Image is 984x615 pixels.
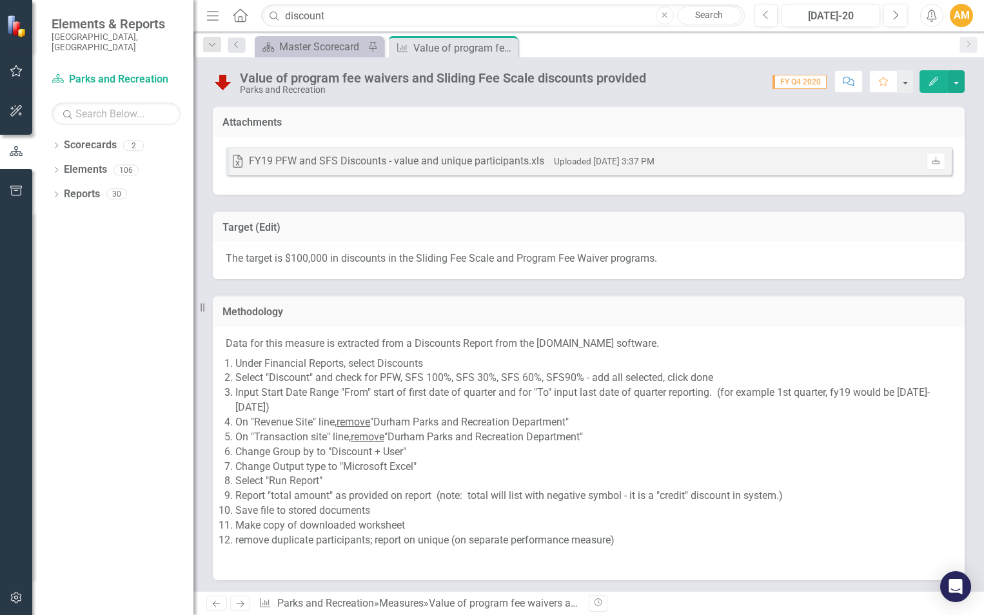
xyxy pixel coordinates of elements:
a: Master Scorecard [258,39,364,55]
img: Needs Improvement [213,72,233,92]
div: Master Scorecard [279,39,364,55]
p: Data for this measure is extracted from a Discounts Report from the [DOMAIN_NAME] software. [226,337,952,354]
div: FY19 PFW and SFS Discounts - value and unique participants.xls [249,154,544,169]
a: Search [677,6,742,24]
span: Elements & Reports [52,16,181,32]
li: Change Output type to "Microsoft Excel" [235,460,952,474]
u: remove [337,416,370,428]
h3: Attachments [222,117,955,128]
div: [DATE]-20 [786,8,876,24]
a: Measures [379,597,424,609]
button: [DATE]-20 [782,4,880,27]
input: Search ClearPoint... [261,5,744,27]
li: Select "Discount" and check for PFW, SFS 100%, SFS 30%, SFS 60%, SFS90% - add all selected, click... [235,371,952,386]
li: Input Start Date Range "From" start of first date of quarter and for "To" input last date of quar... [235,386,952,415]
div: » » [259,596,579,611]
div: Value of program fee waivers and Sliding Fee Scale discounts provided [240,71,646,85]
div: Parks and Recreation [240,85,646,95]
li: Under Financial Reports, select Discounts [235,356,952,371]
input: Search Below... [52,102,181,125]
a: Reports [64,187,100,202]
a: Parks and Recreation [277,597,374,609]
h3: Methodology [222,306,955,318]
li: Report "total amount" as provided on report (note: total will list with negative symbol - it is a... [235,489,952,503]
u: remove [351,431,384,443]
li: Change Group by to "Discount + User" [235,445,952,460]
div: Value of program fee waivers and Sliding Fee Scale discounts provided [429,597,752,609]
a: Elements [64,162,107,177]
div: 2 [123,140,144,151]
div: Value of program fee waivers and Sliding Fee Scale discounts provided [413,40,515,56]
small: [GEOGRAPHIC_DATA], [GEOGRAPHIC_DATA] [52,32,181,53]
li: On "Transaction site" line, "Durham Parks and Recreation Department" [235,430,952,445]
h3: Target (Edit) [222,222,955,233]
li: Select "Run Report" [235,474,952,489]
li: Make copy of downloaded worksheet [235,518,952,533]
span: FY Q4 2020 [772,75,827,89]
li: remove duplicate participants; report on unique (on separate performance measure) [235,533,952,548]
small: Uploaded [DATE] 3:37 PM [554,156,654,166]
button: AM [950,4,973,27]
li: On "Revenue Site" line, "Durham Parks and Recreation Department" [235,415,952,430]
a: Parks and Recreation [52,72,181,87]
img: ClearPoint Strategy [6,14,30,37]
a: Scorecards [64,138,117,153]
li: Save file to stored documents [235,503,952,518]
div: 30 [106,189,127,200]
div: 106 [113,164,139,175]
span: The target is $100,000 in discounts in the Sliding Fee Scale and Program Fee Waiver programs. [226,252,657,264]
div: Open Intercom Messenger [940,571,971,602]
